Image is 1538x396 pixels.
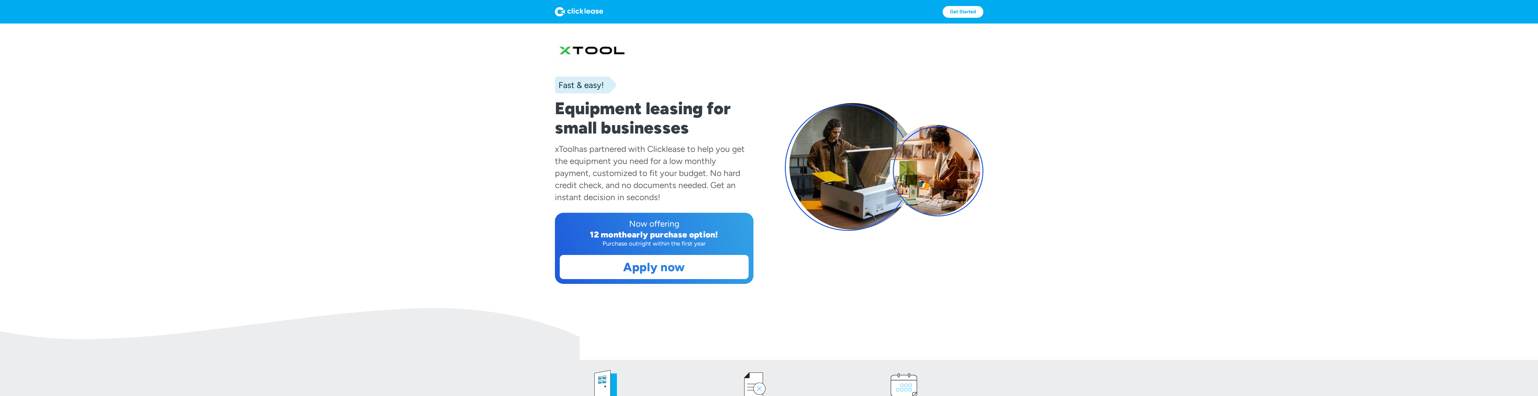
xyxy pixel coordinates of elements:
div: early purchase option! [627,229,718,240]
div: Purchase outright within the first year [560,239,749,248]
a: Get Started [943,6,983,18]
div: Now offering [560,218,749,230]
a: Apply now [560,255,748,279]
h1: Equipment leasing for small businesses [555,99,753,137]
div: 12 month [590,229,627,240]
div: has partnered with Clicklease to help you get the equipment you need for a low monthly payment, c... [555,144,745,202]
img: Logo [555,7,603,17]
div: Fast & easy! [555,79,604,91]
div: xTool [555,144,574,154]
